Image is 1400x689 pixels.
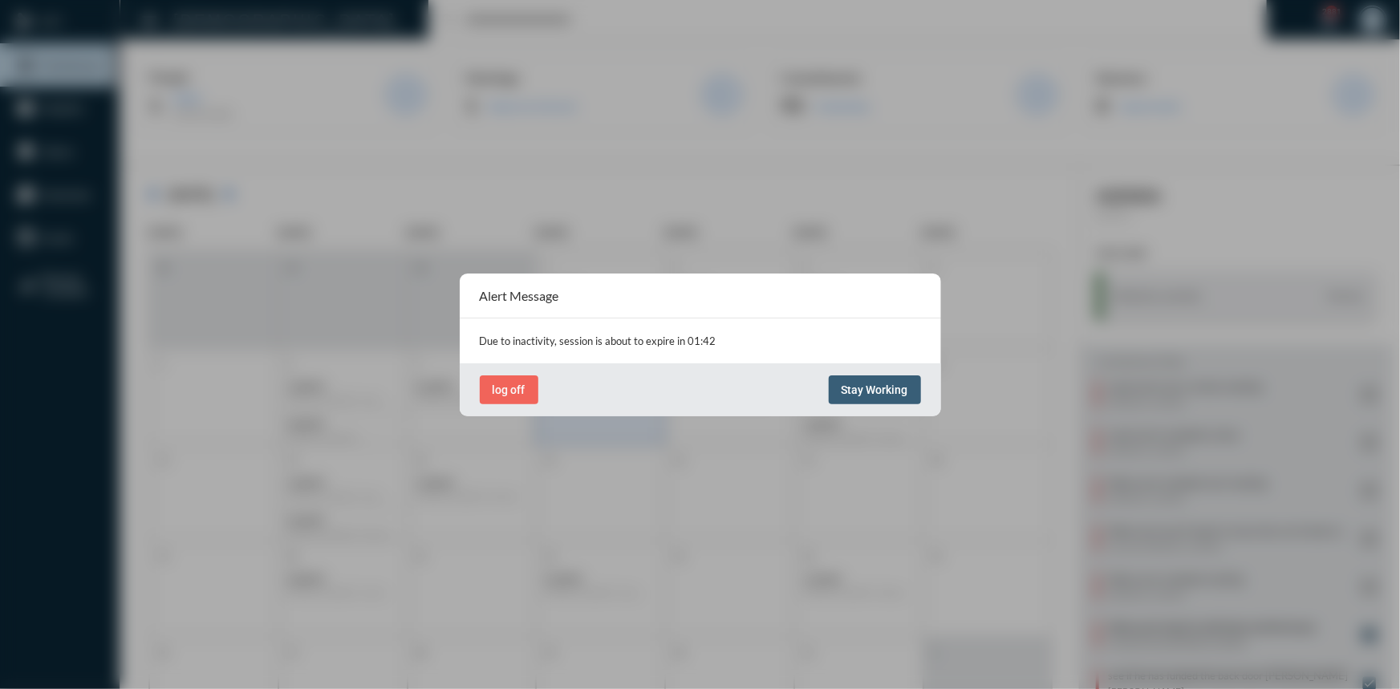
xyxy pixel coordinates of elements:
[829,375,921,404] button: Stay Working
[493,383,526,396] span: log off
[480,288,559,303] h2: Alert Message
[842,383,908,396] span: Stay Working
[480,375,538,404] button: log off
[480,334,921,347] p: Due to inactivity, session is about to expire in 01:42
